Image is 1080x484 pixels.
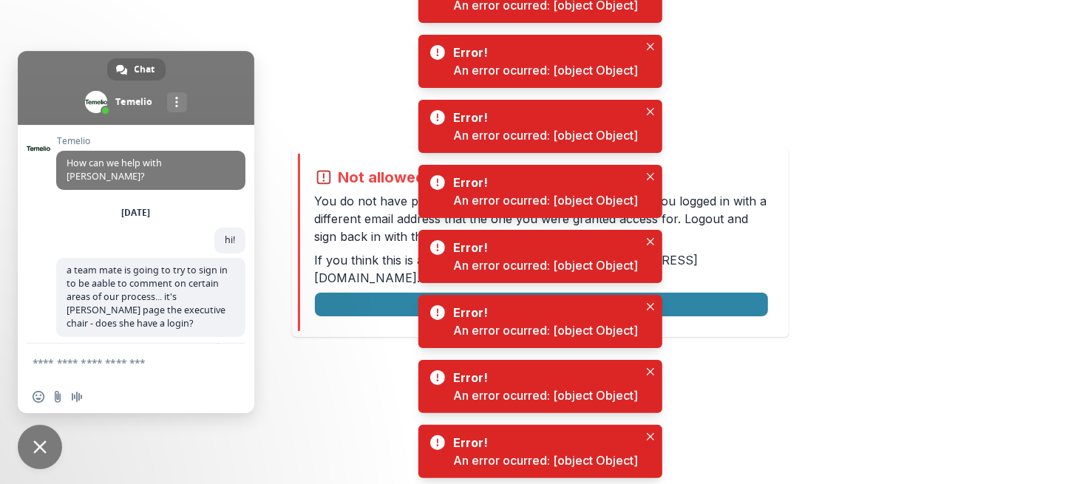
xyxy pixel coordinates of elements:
a: [EMAIL_ADDRESS][DOMAIN_NAME] [315,253,699,285]
button: Close [642,428,659,446]
div: More channels [167,92,187,112]
span: How can we help with [PERSON_NAME]? [67,157,162,183]
button: Close [642,168,659,185]
button: Close [642,363,659,381]
div: Chat [107,58,166,81]
span: a team mate is going to try to sign in to be aable to comment on certain areas of our process... ... [67,264,228,330]
span: Temelio [56,136,245,146]
button: Close [642,233,659,250]
div: Error! [454,434,633,451]
div: An error ocurred: [object Object] [454,451,639,469]
p: If you think this is an error, please contact us at . [315,251,768,287]
span: hi! [225,234,235,246]
div: An error ocurred: [object Object] [454,191,639,209]
div: Error! [454,369,633,386]
div: An error ocurred: [object Object] [454,256,639,274]
div: Error! [454,44,633,61]
button: Close [642,38,659,55]
textarea: Compose your message... [33,356,207,369]
div: Close chat [18,425,62,469]
span: Send a file [52,391,64,403]
div: An error ocurred: [object Object] [454,321,639,339]
button: Close [642,298,659,316]
div: An error ocurred: [object Object] [454,61,639,79]
span: Chat [135,58,155,81]
button: Logout [315,293,768,316]
div: An error ocurred: [object Object] [454,386,639,404]
span: Audio message [71,391,83,403]
button: Close [642,103,659,120]
div: [DATE] [122,208,151,217]
span: Read [216,341,235,351]
div: Error! [454,239,633,256]
div: An error ocurred: [object Object] [454,126,639,144]
div: Error! [454,174,633,191]
p: You do not have permission to view the page. It is likely that you logged in with a different ema... [315,192,768,245]
div: Error! [454,109,633,126]
span: Insert an emoji [33,391,44,403]
div: Error! [454,304,633,321]
h2: Not allowed to view page [339,168,523,186]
